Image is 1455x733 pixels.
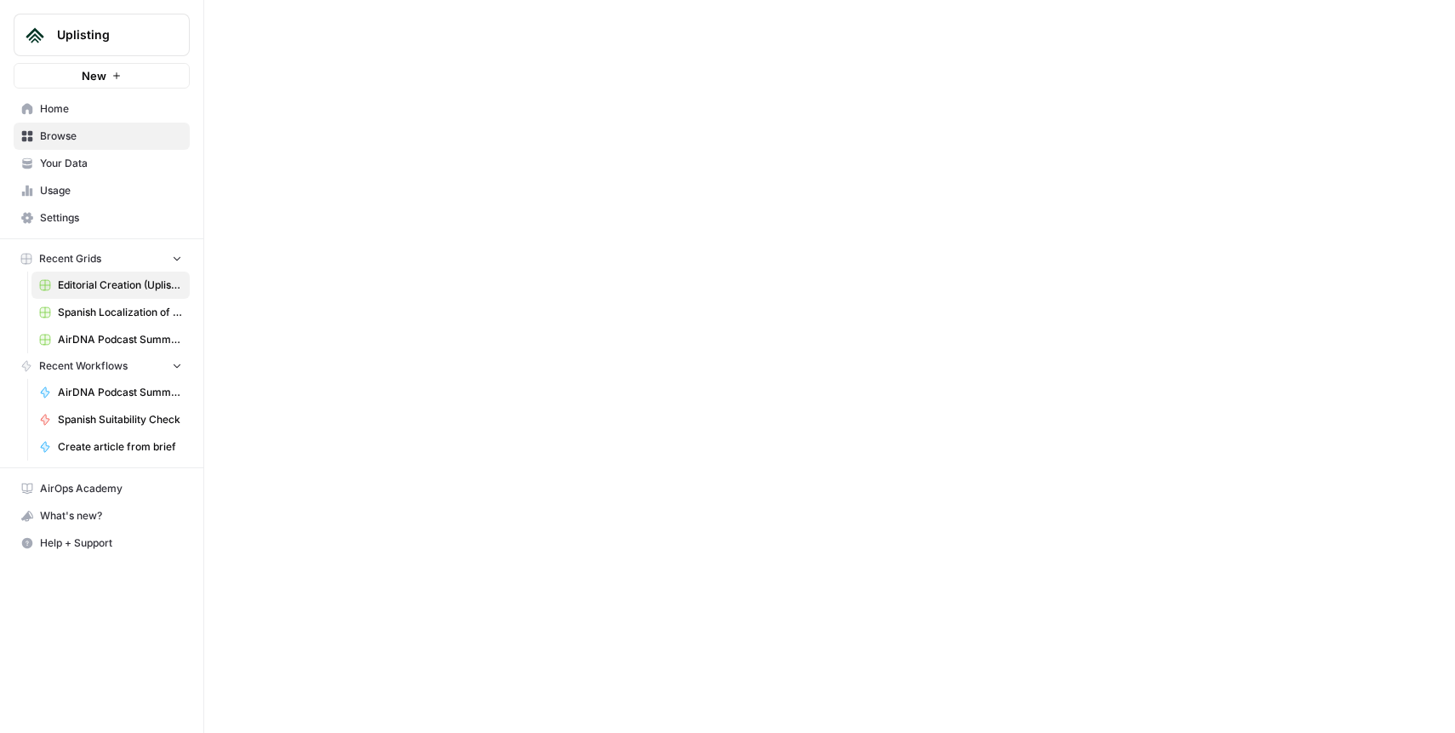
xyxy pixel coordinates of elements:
span: Recent Workflows [39,358,128,374]
span: Help + Support [40,535,182,551]
span: Spanish Suitability Check [58,412,182,427]
span: AirOps Academy [40,481,182,496]
a: Spanish Suitability Check [31,406,190,433]
span: AirDNA Podcast Summary Grid [58,332,182,347]
a: Home [14,95,190,123]
span: Uplisting [57,26,160,43]
span: Editorial Creation (Uplisting) [58,278,182,293]
span: Home [40,101,182,117]
span: New [82,67,106,84]
button: Workspace: Uplisting [14,14,190,56]
a: Spanish Localization of EN Articles [31,299,190,326]
a: Browse [14,123,190,150]
button: Recent Grids [14,246,190,272]
a: Editorial Creation (Uplisting) [31,272,190,299]
button: New [14,63,190,89]
a: AirOps Academy [14,475,190,502]
a: Usage [14,177,190,204]
img: Uplisting Logo [20,20,50,50]
span: Browse [40,129,182,144]
div: What's new? [14,503,189,529]
span: Settings [40,210,182,226]
span: Usage [40,183,182,198]
span: Create article from brief [58,439,182,455]
a: Settings [14,204,190,232]
button: Recent Workflows [14,353,190,379]
span: Spanish Localization of EN Articles [58,305,182,320]
a: Your Data [14,150,190,177]
a: AirDNA Podcast Summary [31,379,190,406]
span: AirDNA Podcast Summary [58,385,182,400]
button: Help + Support [14,530,190,557]
a: AirDNA Podcast Summary Grid [31,326,190,353]
span: Recent Grids [39,251,101,266]
span: Your Data [40,156,182,171]
a: Create article from brief [31,433,190,461]
button: What's new? [14,502,190,530]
